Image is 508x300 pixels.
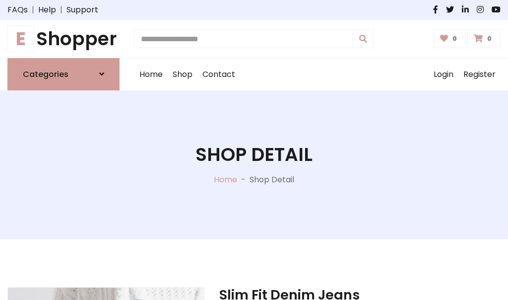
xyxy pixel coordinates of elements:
p: Shop Detail [250,174,294,186]
h1: Shop Detail [195,144,313,166]
a: Home [134,59,168,90]
a: EShopper [7,28,120,50]
a: Support [66,4,98,16]
span: E [7,25,34,52]
a: Help [38,4,56,16]
h1: Shopper [7,28,120,50]
a: Shop [168,59,197,90]
p: - [237,174,250,186]
a: Login [429,59,458,90]
a: Home [214,174,237,185]
a: Categories [7,58,120,90]
span: 0 [485,34,494,43]
a: 0 [467,29,501,48]
a: 0 [434,29,466,48]
span: | [56,4,66,16]
span: | [28,4,38,16]
a: FAQs [7,4,28,16]
span: 0 [450,34,459,43]
a: Register [458,59,501,90]
h6: Categories [23,70,68,79]
a: Contact [197,59,240,90]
